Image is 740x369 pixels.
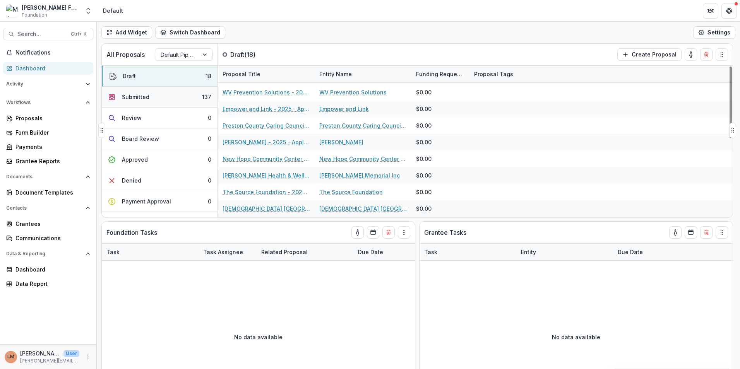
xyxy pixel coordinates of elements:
[516,244,613,260] div: Entity
[3,155,93,167] a: Grantee Reports
[122,155,148,164] div: Approved
[199,248,248,256] div: Task Assignee
[351,226,364,239] button: toggle-assigned-to-me
[15,64,87,72] div: Dashboard
[122,114,142,122] div: Review
[20,349,60,357] p: [PERSON_NAME]
[3,78,93,90] button: Open Activity
[102,170,218,191] button: Denied0
[155,26,225,39] button: Switch Dashboard
[416,155,432,163] div: $0.00
[693,26,735,39] button: Settings
[613,244,671,260] div: Due Date
[230,50,288,59] p: Draft ( 18 )
[721,3,737,19] button: Get Help
[685,226,697,239] button: Calendar
[729,123,736,138] button: Drag
[15,50,90,56] span: Notifications
[685,48,697,61] button: toggle-assigned-to-me
[102,244,199,260] div: Task
[3,263,93,276] a: Dashboard
[353,244,411,260] div: Due Date
[106,228,157,237] p: Foundation Tasks
[411,66,469,82] div: Funding Requested
[416,205,432,213] div: $0.00
[3,277,93,290] a: Data Report
[319,188,383,196] a: The Source Foundation
[319,138,363,146] a: [PERSON_NAME]
[15,188,87,196] div: Document Templates
[15,128,87,137] div: Form Builder
[106,50,145,59] p: All Proposals
[223,105,310,113] a: Empower and Link - 2025 - Application Form
[15,265,87,273] div: Dashboard
[218,70,265,78] div: Proposal Title
[17,31,66,38] span: Search...
[3,248,93,260] button: Open Data & Reporting
[223,171,310,179] a: [PERSON_NAME] Health & Wellness Center, Inc. - 2025 - Application Form
[353,248,388,256] div: Due Date
[223,138,310,146] a: [PERSON_NAME] - 2025 - Application Form
[208,155,211,164] div: 0
[7,354,14,359] div: Lori Maynard
[102,87,218,108] button: Submitted137
[3,217,93,230] a: Grantees
[223,121,310,130] a: Preston County Caring Council Inc - 2025 - Application Form
[218,66,315,82] div: Proposal Title
[102,191,218,212] button: Payment Approval0
[202,93,211,101] div: 137
[3,126,93,139] a: Form Builder
[700,48,713,61] button: Delete card
[208,135,211,143] div: 0
[234,333,283,341] p: No data available
[102,128,218,149] button: Board Review0
[552,333,600,341] p: No data available
[319,171,400,179] a: [PERSON_NAME] Memorial Inc
[420,248,442,256] div: Task
[319,205,407,213] a: [DEMOGRAPHIC_DATA] [GEOGRAPHIC_DATA]
[315,66,411,82] div: Entity Name
[15,114,87,122] div: Proposals
[3,96,93,109] button: Open Workflows
[703,3,718,19] button: Partners
[6,205,82,211] span: Contacts
[6,251,82,256] span: Data & Reporting
[199,244,257,260] div: Task Assignee
[257,244,353,260] div: Related Proposal
[22,12,47,19] span: Foundation
[223,88,310,96] a: WV Prevention Solutions - 2025 - Application Form
[416,188,432,196] div: $0.00
[3,62,93,75] a: Dashboard
[223,205,310,213] a: [DEMOGRAPHIC_DATA] [GEOGRAPHIC_DATA] - 2025 - Application Form
[123,72,136,80] div: Draft
[6,5,19,17] img: Milan Puskar Foundation
[3,171,93,183] button: Open Documents
[69,30,88,38] div: Ctrl + K
[6,100,82,105] span: Workflows
[716,48,728,61] button: Drag
[613,248,647,256] div: Due Date
[3,202,93,214] button: Open Contacts
[208,197,211,205] div: 0
[516,248,541,256] div: Entity
[102,248,124,256] div: Task
[416,121,432,130] div: $0.00
[411,70,469,78] div: Funding Requested
[416,88,432,96] div: $0.00
[83,3,94,19] button: Open entity switcher
[3,140,93,153] a: Payments
[6,174,82,179] span: Documents
[15,234,87,242] div: Communications
[424,228,466,237] p: Grantee Tasks
[103,7,123,15] div: Default
[700,226,713,239] button: Delete card
[420,244,516,260] div: Task
[63,350,79,357] p: User
[319,121,407,130] a: Preston County Caring Council Inc
[469,66,566,82] div: Proposal Tags
[101,26,152,39] button: Add Widget
[208,176,211,184] div: 0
